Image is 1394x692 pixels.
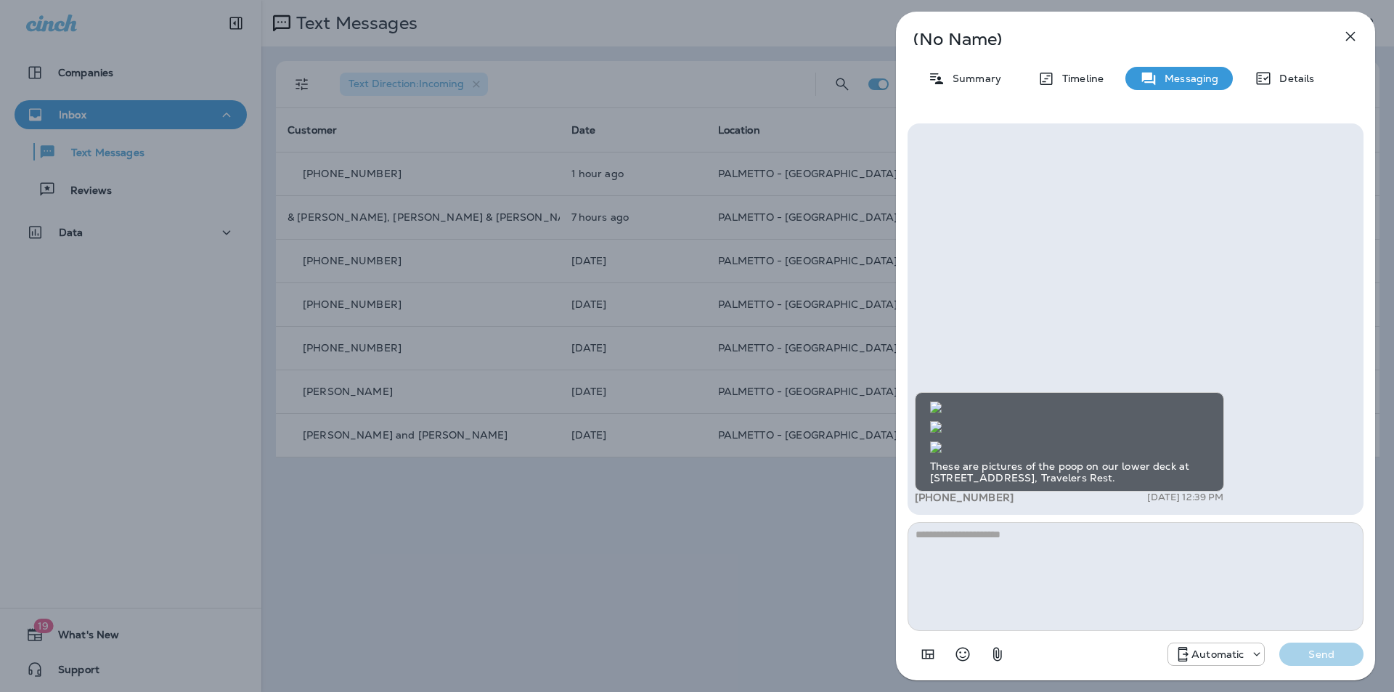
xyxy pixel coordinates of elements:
[945,73,1001,84] p: Summary
[1191,648,1244,660] p: Automatic
[915,392,1224,492] div: These are pictures of the poop on our lower deck at [STREET_ADDRESS], Travelers Rest.
[1055,73,1104,84] p: Timeline
[915,491,1014,504] span: [PHONE_NUMBER]
[913,640,942,669] button: Add in a premade template
[930,421,942,433] img: twilio-download
[930,402,942,413] img: twilio-download
[1157,73,1218,84] p: Messaging
[913,33,1310,45] p: (No Name)
[1147,492,1223,503] p: [DATE] 12:39 PM
[948,640,977,669] button: Select an emoji
[1272,73,1314,84] p: Details
[930,441,942,453] img: twilio-download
